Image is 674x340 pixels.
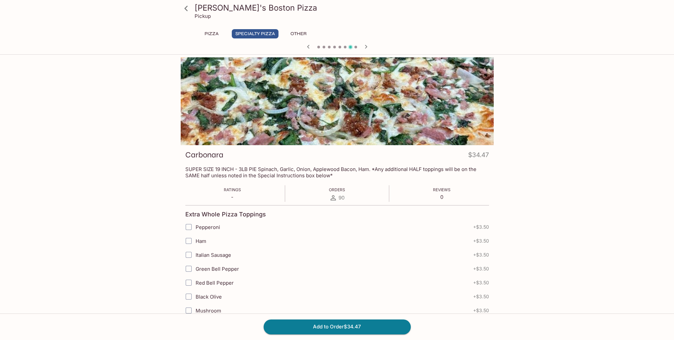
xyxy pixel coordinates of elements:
[473,238,489,244] span: + $3.50
[185,166,489,179] p: SUPER SIZE 19 INCH - 3LB PIE Spinach, Garlic, Onion, Applewood Bacon, Ham. *Any additional HALF t...
[224,187,241,192] span: Ratings
[224,194,241,200] p: -
[433,187,451,192] span: Reviews
[196,238,206,244] span: Ham
[196,308,221,314] span: Mushroom
[473,252,489,257] span: + $3.50
[284,29,314,38] button: Other
[473,294,489,299] span: + $3.50
[196,224,220,230] span: Pepperoni
[197,29,226,38] button: Pizza
[196,266,239,272] span: Green Bell Pepper
[185,211,266,218] h4: Extra Whole Pizza Toppings
[196,294,222,300] span: Black Olive
[433,194,451,200] p: 0
[473,266,489,271] span: + $3.50
[181,57,494,145] div: Carbonara
[329,187,345,192] span: Orders
[338,195,344,201] span: 90
[473,280,489,285] span: + $3.50
[473,308,489,313] span: + $3.50
[195,3,491,13] h3: [PERSON_NAME]'s Boston Pizza
[196,280,234,286] span: Red Bell Pepper
[264,319,411,334] button: Add to Order$34.47
[196,252,231,258] span: Italian Sausage
[468,150,489,163] h4: $34.47
[185,150,223,160] h3: Carbonara
[473,224,489,230] span: + $3.50
[232,29,278,38] button: Specialty Pizza
[195,13,211,19] p: Pickup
